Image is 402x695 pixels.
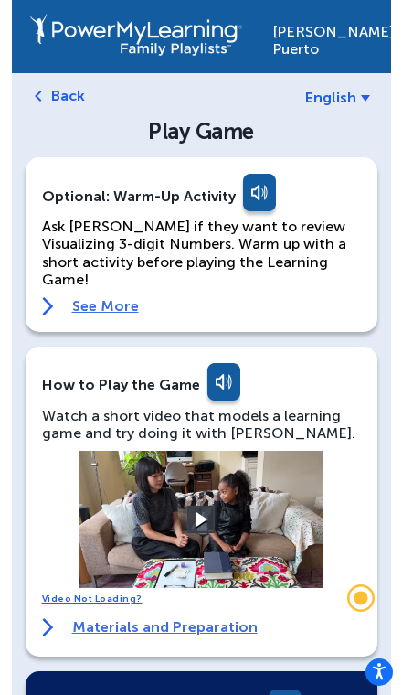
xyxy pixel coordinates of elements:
[305,89,370,106] a: English
[42,618,54,636] img: right-arrow.svg
[42,376,200,393] div: How to Play the Game
[42,618,258,636] a: Materials and Preparation
[30,14,242,56] img: PowerMyLearning Connect
[343,580,379,616] div: Trigger Stonly widget
[42,593,143,604] a: Video Not Loading?
[42,174,361,218] div: Optional: Warm-Up Activity
[42,407,361,442] div: Watch a short video that models a learning game and try doing it with [PERSON_NAME].
[35,91,42,102] img: left-arrow.svg
[45,121,358,143] div: Play Game
[42,297,361,315] a: See More
[272,14,373,58] div: [PERSON_NAME] Puerto
[305,89,356,106] span: English
[42,297,54,315] img: right-arrow.svg
[51,87,85,104] a: Back
[42,218,361,288] p: Ask [PERSON_NAME] if they want to review Visualizing 3-digit Numbers. Warm up with a short activi...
